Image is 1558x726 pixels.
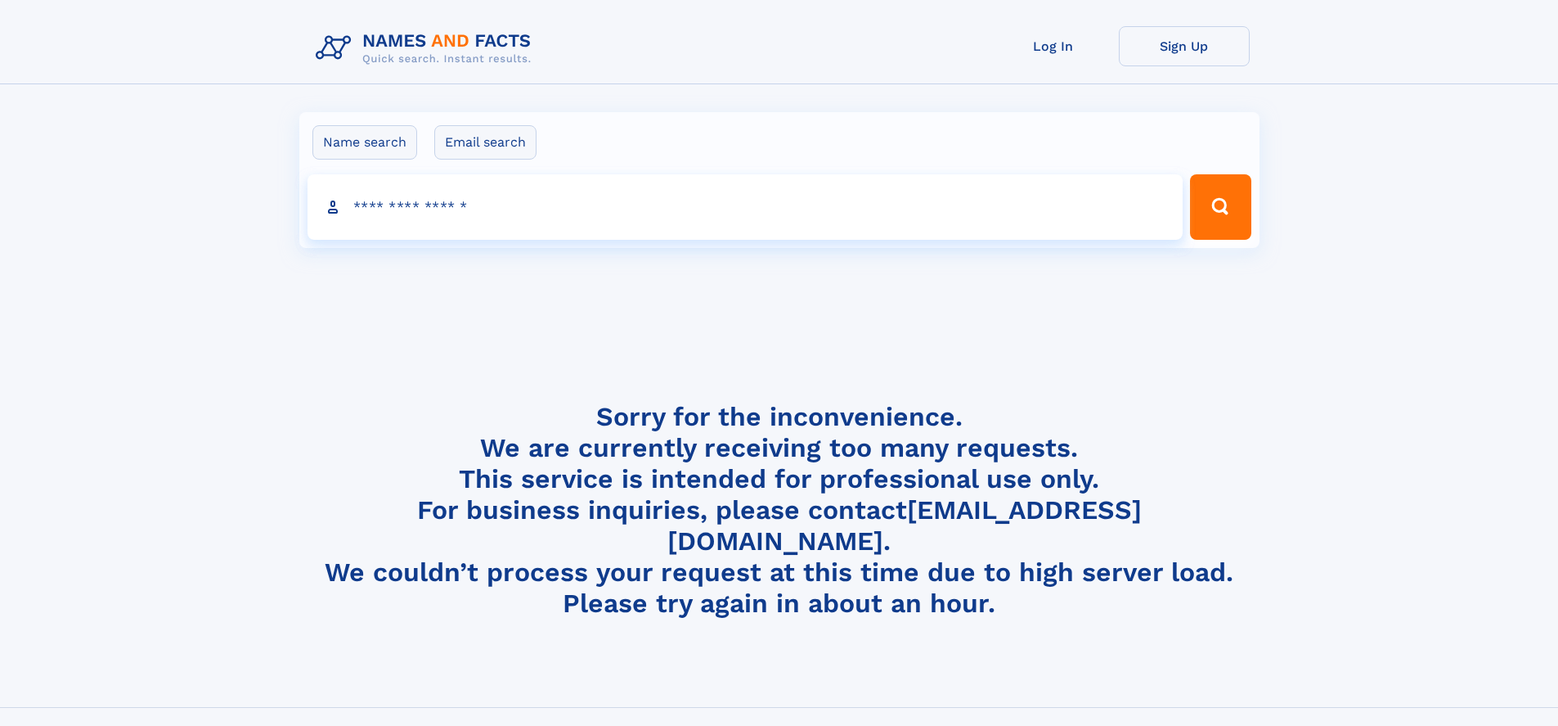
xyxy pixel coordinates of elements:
[667,494,1142,557] a: [EMAIL_ADDRESS][DOMAIN_NAME]
[1190,174,1250,240] button: Search Button
[988,26,1119,66] a: Log In
[309,26,545,70] img: Logo Names and Facts
[1119,26,1250,66] a: Sign Up
[309,401,1250,620] h4: Sorry for the inconvenience. We are currently receiving too many requests. This service is intend...
[434,125,537,160] label: Email search
[312,125,417,160] label: Name search
[308,174,1183,240] input: search input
